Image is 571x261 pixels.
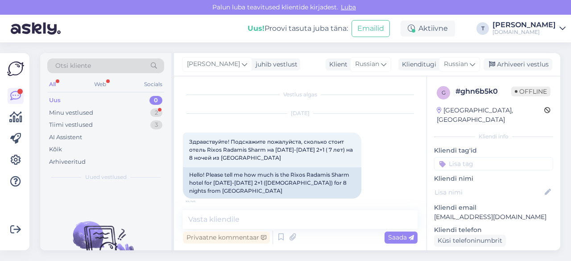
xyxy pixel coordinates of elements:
[49,133,82,142] div: AI Assistent
[398,60,436,69] div: Klienditugi
[187,59,240,69] span: [PERSON_NAME]
[183,167,361,199] div: Hello! Please tell me how much is the Rixos Radamis Sharm hotel for [DATE]-[DATE] 2+1 ([DEMOGRAPH...
[142,79,164,90] div: Socials
[434,157,553,170] input: Lisa tag
[186,199,219,206] span: 11:29
[434,174,553,183] p: Kliendi nimi
[511,87,550,96] span: Offline
[355,59,379,69] span: Russian
[55,61,91,70] span: Otsi kliente
[326,60,348,69] div: Klient
[434,203,553,212] p: Kliendi email
[352,20,390,37] button: Emailid
[85,173,127,181] span: Uued vestlused
[338,3,359,11] span: Luba
[434,235,506,247] div: Küsi telefoninumbrit
[434,187,543,197] input: Lisa nimi
[248,23,348,34] div: Proovi tasuta juba täna:
[252,60,298,69] div: juhib vestlust
[49,96,61,105] div: Uus
[442,89,446,96] span: g
[476,22,489,35] div: T
[189,138,354,161] span: Здравствуйте! Подскажите пожалуйста, сколько стоит отель Rixos Radamis Sharm на [DATE]-[DATE] 2+1...
[150,120,162,129] div: 3
[150,108,162,117] div: 2
[434,133,553,141] div: Kliendi info
[437,106,544,124] div: [GEOGRAPHIC_DATA], [GEOGRAPHIC_DATA]
[484,58,552,70] div: Arhiveeri vestlus
[183,109,418,117] div: [DATE]
[434,212,553,222] p: [EMAIL_ADDRESS][DOMAIN_NAME]
[248,24,265,33] b: Uus!
[492,29,556,36] div: [DOMAIN_NAME]
[49,157,86,166] div: Arhiveeritud
[492,21,566,36] a: [PERSON_NAME][DOMAIN_NAME]
[49,120,93,129] div: Tiimi vestlused
[492,21,556,29] div: [PERSON_NAME]
[92,79,108,90] div: Web
[47,79,58,90] div: All
[434,225,553,235] p: Kliendi telefon
[444,59,468,69] span: Russian
[434,146,553,155] p: Kliendi tag'id
[49,108,93,117] div: Minu vestlused
[455,86,511,97] div: # ghn6b5k0
[7,60,24,77] img: Askly Logo
[149,96,162,105] div: 0
[401,21,455,37] div: Aktiivne
[183,232,270,244] div: Privaatne kommentaar
[183,91,418,99] div: Vestlus algas
[388,233,414,241] span: Saada
[49,145,62,154] div: Kõik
